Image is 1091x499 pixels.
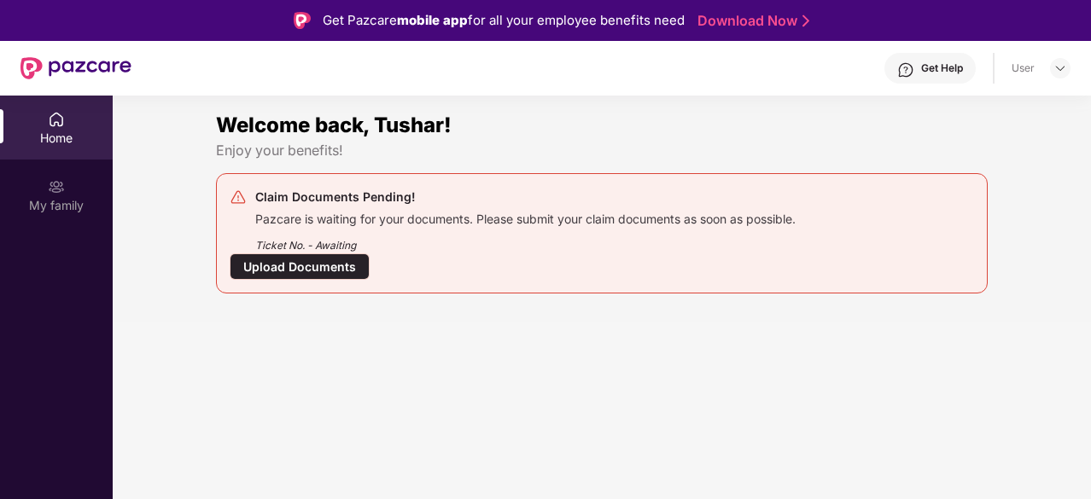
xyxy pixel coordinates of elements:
[216,113,452,137] span: Welcome back, Tushar!
[255,187,796,207] div: Claim Documents Pending!
[294,12,311,29] img: Logo
[255,227,796,253] div: Ticket No. - Awaiting
[1053,61,1067,75] img: svg+xml;base64,PHN2ZyBpZD0iRHJvcGRvd24tMzJ4MzIiIHhtbG5zPSJodHRwOi8vd3d3LnczLm9yZy8yMDAwL3N2ZyIgd2...
[802,12,809,30] img: Stroke
[48,178,65,195] img: svg+xml;base64,PHN2ZyB3aWR0aD0iMjAiIGhlaWdodD0iMjAiIHZpZXdCb3g9IjAgMCAyMCAyMCIgZmlsbD0ibm9uZSIgeG...
[897,61,914,78] img: svg+xml;base64,PHN2ZyBpZD0iSGVscC0zMngzMiIgeG1sbnM9Imh0dHA6Ly93d3cudzMub3JnLzIwMDAvc3ZnIiB3aWR0aD...
[20,57,131,79] img: New Pazcare Logo
[921,61,963,75] div: Get Help
[230,189,247,206] img: svg+xml;base64,PHN2ZyB4bWxucz0iaHR0cDovL3d3dy53My5vcmcvMjAwMC9zdmciIHdpZHRoPSIyNCIgaGVpZ2h0PSIyNC...
[230,253,370,280] div: Upload Documents
[255,207,796,227] div: Pazcare is waiting for your documents. Please submit your claim documents as soon as possible.
[1012,61,1035,75] div: User
[397,12,468,28] strong: mobile app
[697,12,804,30] a: Download Now
[216,142,988,160] div: Enjoy your benefits!
[323,10,685,31] div: Get Pazcare for all your employee benefits need
[48,111,65,128] img: svg+xml;base64,PHN2ZyBpZD0iSG9tZSIgeG1sbnM9Imh0dHA6Ly93d3cudzMub3JnLzIwMDAvc3ZnIiB3aWR0aD0iMjAiIG...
